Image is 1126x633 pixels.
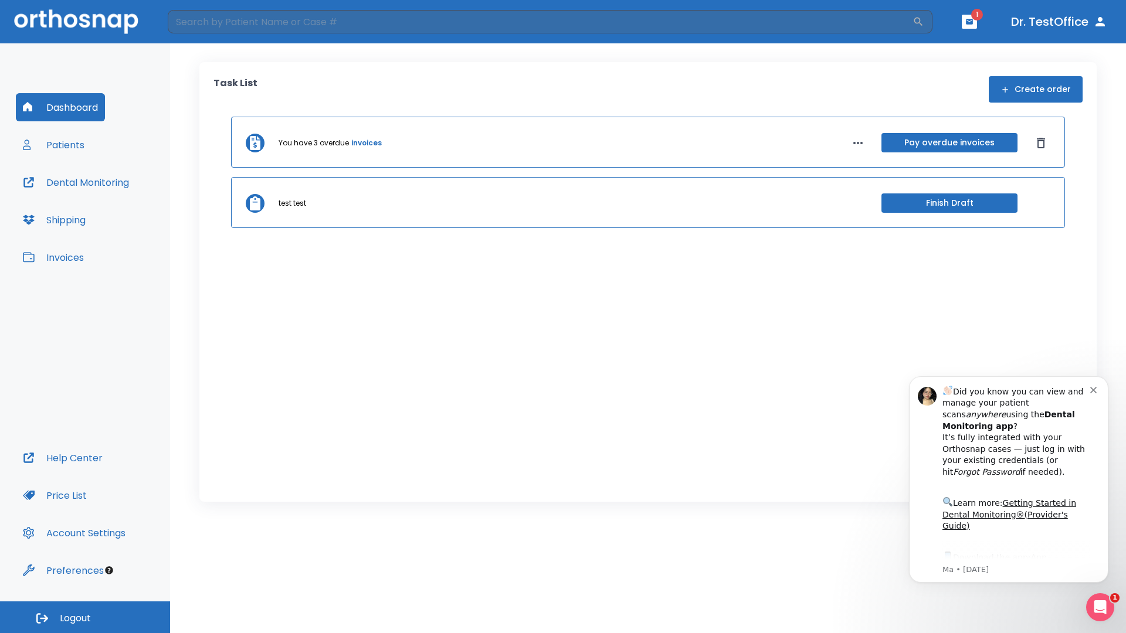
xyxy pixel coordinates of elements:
[881,133,1018,152] button: Pay overdue invoices
[213,76,257,103] p: Task List
[168,10,913,33] input: Search by Patient Name or Case #
[16,206,93,234] button: Shipping
[14,9,138,33] img: Orthosnap
[989,76,1083,103] button: Create order
[279,138,349,148] p: You have 3 overdue
[60,612,91,625] span: Logout
[891,362,1126,627] iframe: Intercom notifications message
[971,9,983,21] span: 1
[1086,593,1114,621] iframe: Intercom live chat
[16,131,91,159] button: Patients
[279,198,306,209] p: test test
[1032,134,1050,152] button: Dismiss
[1110,593,1120,603] span: 1
[351,138,382,148] a: invoices
[1006,11,1112,32] button: Dr. TestOffice
[16,168,136,196] button: Dental Monitoring
[16,243,91,271] button: Invoices
[16,556,111,584] button: Preferences
[16,93,105,121] button: Dashboard
[104,565,114,576] div: Tooltip anchor
[881,193,1018,213] button: Finish Draft
[16,481,94,509] button: Price List
[16,519,133,547] button: Account Settings
[16,444,110,472] button: Help Center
